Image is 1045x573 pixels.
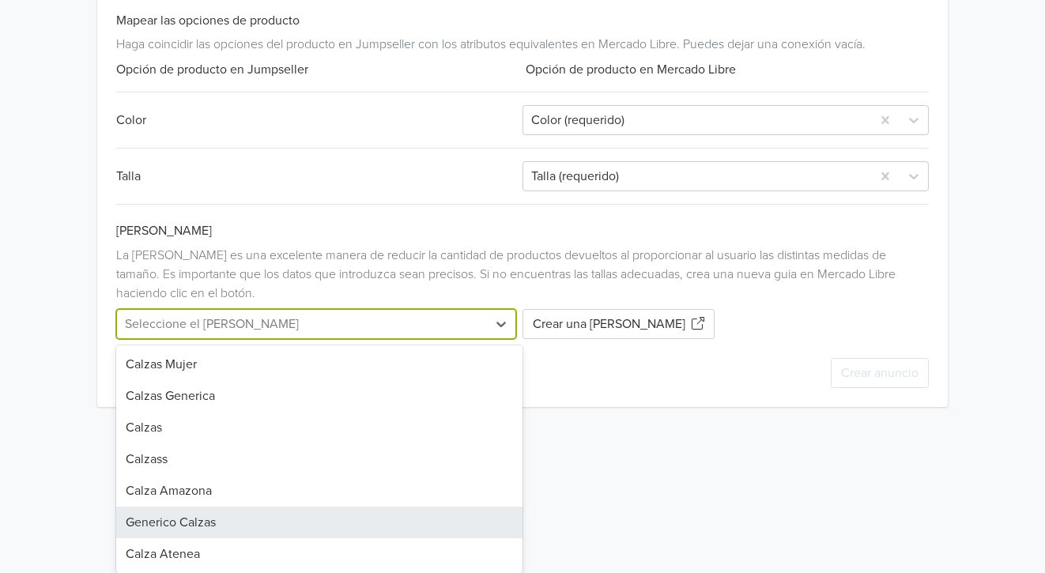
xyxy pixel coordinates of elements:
div: Haga coincidir las opciones del producto en Jumpseller con los atributos equivalentes en Mercado ... [116,28,930,54]
h6: [PERSON_NAME] [116,224,930,239]
div: Calzas Generica [116,380,522,412]
div: Color [116,111,522,130]
div: Calza Atenea [116,538,522,570]
div: Generico Calzas [116,507,522,538]
div: La [PERSON_NAME] es una excelente manera de reducir la cantidad de productos devueltos al proporc... [116,246,930,303]
div: Calzas [116,412,522,443]
div: Talla [116,167,522,186]
button: Crear anuncio [831,358,929,388]
div: Calzas Mujer [116,349,522,380]
div: Calzass [116,443,522,475]
button: Crear una [PERSON_NAME] [522,309,715,339]
a: Crear una [PERSON_NAME] [522,315,715,330]
div: Calza Amazona [116,475,522,507]
div: Opción de producto en Jumpseller [116,60,522,79]
div: Opción de producto en Mercado Libre [522,60,929,79]
h6: Mapear las opciones de producto [116,13,930,28]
